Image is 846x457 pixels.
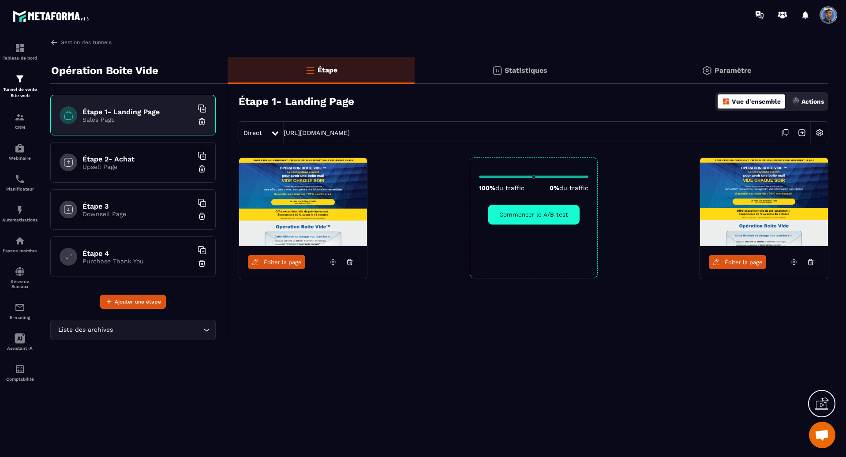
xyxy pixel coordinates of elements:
h6: Étape 3 [82,202,193,210]
h3: Étape 1- Landing Page [239,95,354,108]
p: Paramètre [715,66,751,75]
a: Éditer la page [709,255,766,269]
div: Ouvrir le chat [809,422,835,448]
a: schedulerschedulerPlanificateur [2,167,37,198]
img: trash [198,212,206,221]
img: formation [15,112,25,123]
p: Automatisations [2,217,37,222]
a: automationsautomationsWebinaire [2,136,37,167]
a: Gestion des tunnels [50,38,112,46]
img: image [239,158,367,246]
img: accountant [15,364,25,375]
span: Ajouter une étape [115,297,161,306]
img: stats.20deebd0.svg [492,65,502,76]
span: du traffic [495,184,524,191]
img: trash [198,117,206,126]
img: automations [15,205,25,215]
a: automationsautomationsAutomatisations [2,198,37,229]
p: Tunnel de vente Site web [2,86,37,99]
img: actions.d6e523a2.png [792,97,800,105]
p: Purchase Thank You [82,258,193,265]
a: Assistant IA [2,326,37,357]
p: Upsell Page [82,163,193,170]
img: bars-o.4a397970.svg [305,65,315,75]
p: Réseaux Sociaux [2,279,37,289]
span: du traffic [559,184,588,191]
p: Vue d'ensemble [732,98,781,105]
p: Assistant IA [2,346,37,351]
img: arrow [50,38,58,46]
img: trash [198,165,206,173]
p: 100% [479,184,524,191]
p: Webinaire [2,156,37,161]
p: Downsell Page [82,210,193,217]
p: Tableau de bord [2,56,37,60]
img: scheduler [15,174,25,184]
img: formation [15,74,25,84]
img: logo [12,8,92,24]
img: image [700,158,828,246]
div: Search for option [50,320,216,340]
input: Search for option [115,325,201,335]
span: Éditer la page [264,259,302,266]
img: social-network [15,266,25,277]
img: dashboard-orange.40269519.svg [722,97,730,105]
p: Sales Page [82,116,193,123]
button: Commencer le A/B test [488,205,580,225]
p: 0% [550,184,588,191]
img: trash [198,259,206,268]
a: formationformationTableau de bord [2,36,37,67]
img: formation [15,43,25,53]
p: E-mailing [2,315,37,320]
img: setting-w.858f3a88.svg [811,124,828,141]
p: Actions [801,98,824,105]
a: emailemailE-mailing [2,296,37,326]
img: arrow-next.bcc2205e.svg [794,124,810,141]
img: email [15,302,25,313]
span: Direct [243,129,262,136]
a: [URL][DOMAIN_NAME] [284,129,350,136]
p: Opération Boite Vide [51,62,158,79]
h6: Étape 2- Achat [82,155,193,163]
a: social-networksocial-networkRéseaux Sociaux [2,260,37,296]
p: Espace membre [2,248,37,253]
p: Statistiques [505,66,547,75]
span: Liste des archives [56,325,115,335]
a: formationformationTunnel de vente Site web [2,67,37,105]
a: formationformationCRM [2,105,37,136]
img: automations [15,236,25,246]
h6: Étape 4 [82,249,193,258]
span: Éditer la page [725,259,763,266]
img: setting-gr.5f69749f.svg [702,65,712,76]
p: Planificateur [2,187,37,191]
p: CRM [2,125,37,130]
button: Ajouter une étape [100,295,166,309]
h6: Étape 1- Landing Page [82,108,193,116]
a: accountantaccountantComptabilité [2,357,37,388]
p: Étape [318,66,337,74]
p: Comptabilité [2,377,37,382]
a: automationsautomationsEspace membre [2,229,37,260]
a: Éditer la page [248,255,305,269]
img: automations [15,143,25,154]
